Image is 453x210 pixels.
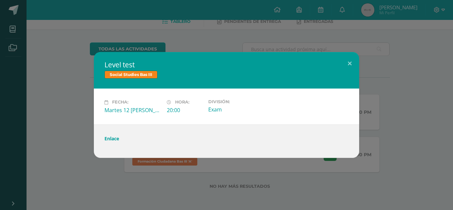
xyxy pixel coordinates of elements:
[208,99,265,104] label: División:
[112,100,128,105] span: Fecha:
[175,100,189,105] span: Hora:
[104,71,158,79] span: Social Studies Bas III
[104,60,349,69] h2: Level test
[340,52,359,75] button: Close (Esc)
[104,135,119,142] a: Enlace
[104,106,162,114] div: Martes 12 [PERSON_NAME]
[208,106,265,113] div: Exam
[167,106,203,114] div: 20:00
